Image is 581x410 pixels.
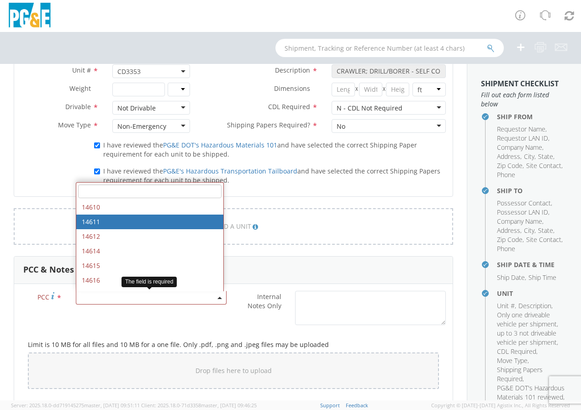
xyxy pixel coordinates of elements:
li: , [497,208,549,217]
span: Drop files here to upload [195,366,272,375]
span: Drivable [65,102,91,111]
span: Shipping Papers Required? [227,121,310,129]
li: , [497,310,565,347]
li: , [497,125,547,134]
li: , [538,226,555,235]
span: Company Name [497,217,542,226]
span: Zip Code [497,161,523,170]
span: X [382,83,386,96]
span: CDL Required [497,347,536,356]
img: pge-logo-06675f144f4cfa6a6814.png [7,3,53,30]
li: , [526,235,563,244]
span: Fill out each form listed below [481,90,567,109]
li: , [497,134,549,143]
strong: Shipment Checklist [481,79,559,89]
span: Move Type [497,356,528,365]
h5: Limit is 10 MB for all files and 10 MB for a one file. Only .pdf, .png and .jpeg files may be upl... [28,341,439,348]
span: Client: 2025.18.0-71d3358 [141,402,257,409]
h4: Ship Date & Time [497,261,567,268]
div: Not Drivable [117,104,156,113]
span: CD3353 [112,64,190,78]
span: Phone [497,244,515,253]
input: I have reviewed thePG&E DOT's Hazardous Materials 101and have selected the correct Shipping Paper... [94,142,100,148]
span: I have reviewed the and have selected the correct Shipping Papers requirement for each unit to be... [103,167,440,184]
li: , [497,161,524,170]
li: , [497,235,524,244]
a: PG&E's Hazardous Transportation Tailboard [163,167,297,175]
li: , [524,152,536,161]
h3: PCC & Notes [23,265,74,274]
span: Unit # [497,301,515,310]
span: Possessor Contact [497,199,551,207]
span: Shipping Papers Required [497,365,543,383]
span: Move Type [58,121,91,129]
li: , [497,301,516,310]
span: Address [497,152,520,161]
span: CD3353 [117,67,185,76]
span: PCC [37,293,49,301]
span: I have reviewed the and have selected the correct Shipping Paper requirement for each unit to be ... [103,141,417,158]
span: Site Contact [526,235,561,244]
input: Shipment, Tracking or Reference Number (at least 4 chars) [275,39,504,57]
span: Address [497,226,520,235]
span: City [524,226,534,235]
li: , [518,301,553,310]
input: I have reviewed thePG&E's Hazardous Transportation Tailboardand have selected the correct Shippin... [94,168,100,174]
span: Description [518,301,551,310]
span: Internal Notes Only [248,292,281,310]
div: The field is required [121,277,177,287]
li: 14614 [76,244,223,258]
li: , [497,347,538,356]
li: 14615 [76,258,223,273]
span: Possessor LAN ID [497,208,548,216]
span: City [524,152,534,161]
a: Feedback [346,402,368,409]
span: Site Contact [526,161,561,170]
span: Requestor Name [497,125,545,133]
div: No [337,122,345,131]
a: ADD A UNIT [14,208,453,245]
h4: Ship To [497,187,567,194]
span: Description [275,66,310,74]
li: , [524,226,536,235]
h4: Unit [497,290,567,297]
h4: Ship From [497,113,567,120]
span: Weight [69,84,91,93]
span: Dimensions [274,84,310,93]
span: Server: 2025.18.0-dd719145275 [11,402,140,409]
input: Height [386,83,409,96]
a: PG&E DOT's Hazardous Materials 101 [163,141,277,149]
span: Copyright © [DATE]-[DATE] Agistix Inc., All Rights Reserved [431,402,570,409]
li: , [497,199,552,208]
input: Length [332,83,355,96]
li: , [497,384,565,402]
span: Ship Date [497,273,525,282]
span: State [538,152,553,161]
span: X [355,83,359,96]
span: Only one driveable vehicle per shipment, up to 3 not driveable vehicle per shipment [497,310,558,347]
span: CDL Required [268,102,310,111]
span: Phone [497,170,515,179]
span: Unit # [72,66,91,74]
span: master, [DATE] 09:46:25 [201,402,257,409]
span: Ship Time [528,273,556,282]
li: 14612 [76,229,223,244]
li: , [526,161,563,170]
li: , [497,273,526,282]
li: , [497,143,544,152]
span: master, [DATE] 09:51:11 [84,402,140,409]
li: , [538,152,555,161]
li: , [497,226,522,235]
li: 14617 [76,288,223,302]
li: , [497,152,522,161]
li: , [497,356,529,365]
li: 14610 [76,200,223,215]
li: , [497,217,544,226]
div: N - CDL Not Required [337,104,402,113]
li: 14616 [76,273,223,288]
input: Width [359,83,382,96]
span: PG&E DOT's Hazardous Materials 101 reviewed [497,384,565,401]
span: Requestor LAN ID [497,134,548,142]
a: Support [320,402,340,409]
span: State [538,226,553,235]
